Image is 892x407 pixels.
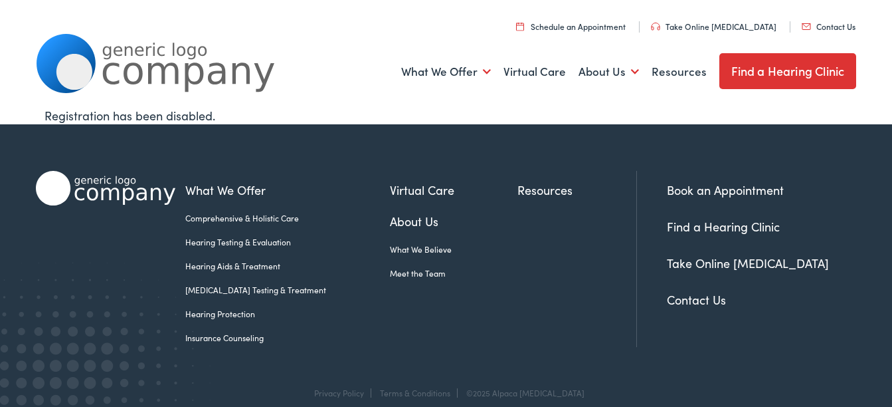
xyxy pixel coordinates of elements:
a: What We Believe [390,243,518,255]
a: Virtual Care [503,47,566,96]
a: Hearing Testing & Evaluation [185,236,390,248]
img: utility icon [802,23,811,30]
a: Virtual Care [390,181,518,199]
a: Meet the Team [390,267,518,279]
a: About Us [390,212,518,230]
a: Hearing Aids & Treatment [185,260,390,272]
img: Alpaca Audiology [36,171,175,205]
div: Registration has been disabled. [45,106,847,124]
a: Book an Appointment [667,182,784,198]
a: Take Online [MEDICAL_DATA] [667,255,829,271]
a: Resources [652,47,707,96]
a: Resources [517,181,636,199]
a: Privacy Policy [314,387,364,398]
a: Find a Hearing Clinic [667,218,780,235]
img: utility icon [516,22,524,31]
a: What We Offer [185,181,390,199]
a: Find a Hearing Clinic [719,53,857,89]
a: Comprehensive & Holistic Care [185,212,390,224]
a: Terms & Conditions [380,387,450,398]
img: utility icon [651,23,660,31]
a: What We Offer [401,47,491,96]
div: ©2025 Alpaca [MEDICAL_DATA] [460,388,584,398]
a: About Us [579,47,639,96]
a: Contact Us [802,21,855,32]
a: Contact Us [667,291,726,308]
a: Insurance Counseling [185,332,390,344]
a: Schedule an Appointment [516,21,626,32]
a: Take Online [MEDICAL_DATA] [651,21,776,32]
a: [MEDICAL_DATA] Testing & Treatment [185,284,390,296]
a: Hearing Protection [185,308,390,320]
